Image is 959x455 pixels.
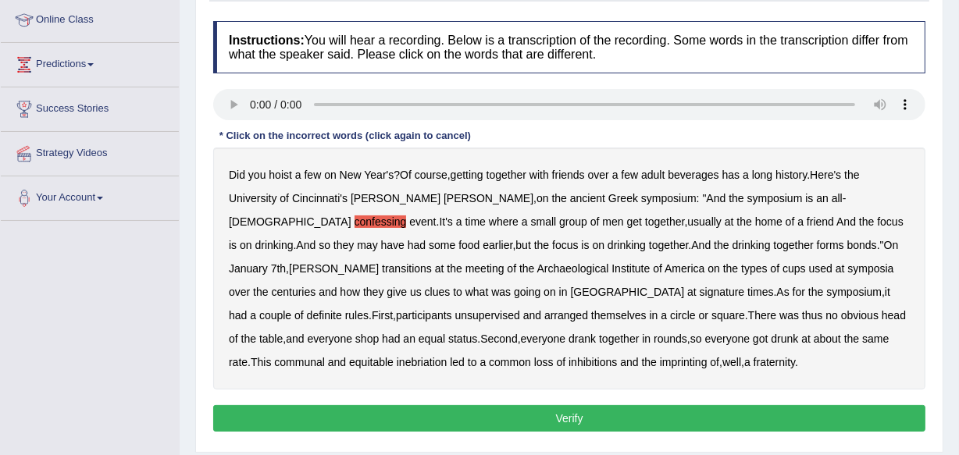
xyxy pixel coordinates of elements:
b: about [814,332,841,345]
b: couple [259,309,291,322]
b: meeting [465,262,504,275]
b: and [328,356,346,368]
b: the [736,215,751,228]
b: equitable [349,356,394,368]
b: types [741,262,767,275]
b: on [708,262,720,275]
b: with [529,169,549,181]
b: definite [307,309,342,322]
b: ancient [570,192,605,204]
b: a [479,356,486,368]
h4: You will hear a recording. Below is a transcription of the recording. Some words in the transcrip... [213,21,925,73]
b: And [836,215,856,228]
b: 7th [271,262,286,275]
b: focus [877,215,903,228]
b: but [515,239,530,251]
b: This [251,356,271,368]
b: give [387,286,407,298]
b: centuries [271,286,316,298]
b: the [519,262,534,275]
b: the [859,215,874,228]
b: the [447,262,462,275]
b: the [534,239,549,251]
b: at [725,215,734,228]
a: Success Stories [1,87,179,126]
b: food [458,239,479,251]
b: It's [439,215,452,228]
b: As [777,286,790,298]
b: a [744,356,750,368]
b: it [885,286,890,298]
b: had [408,239,426,251]
b: [GEOGRAPHIC_DATA] [570,286,684,298]
b: And [296,239,316,251]
b: usually [687,215,722,228]
b: a [250,309,256,322]
b: a [661,309,667,322]
div: ? , . , : " - . , . , . ." , . , . , . , . , , . , , . [213,148,925,389]
b: of [229,332,238,345]
b: On [884,239,899,251]
b: the [253,286,268,298]
b: going [514,286,540,298]
b: get [627,215,642,228]
b: everyone [521,332,566,345]
b: equal [419,332,445,345]
b: some [429,239,455,251]
b: Archaeological [537,262,609,275]
b: is [581,239,589,251]
b: of [653,262,662,275]
b: group [559,215,587,228]
b: drinking [608,239,646,251]
b: Here's [810,169,841,181]
b: inebriation [397,356,447,368]
b: friend [807,215,834,228]
b: transitions [382,262,432,275]
b: the [729,192,743,204]
b: fraternity [754,356,795,368]
div: * Click on the incorrect words (click again to cancel) [213,128,477,143]
b: of [786,215,795,228]
b: together [773,239,813,251]
b: [PERSON_NAME] [289,262,379,275]
b: symposium [747,192,803,204]
b: so [319,239,330,251]
b: drunk [771,332,798,345]
b: of [771,262,780,275]
b: course [415,169,447,181]
b: at [801,332,811,345]
b: Greek [608,192,638,204]
b: status [448,332,477,345]
b: was [491,286,511,298]
b: of [294,309,304,322]
b: drinking [255,239,293,251]
b: imprinting [660,356,708,368]
b: in [559,286,568,298]
b: and [286,332,304,345]
b: and [620,356,638,368]
b: table [259,332,283,345]
b: together [645,215,685,228]
b: rate [229,356,248,368]
a: Strategy Videos [1,132,179,171]
b: in [642,332,651,345]
b: everyone [705,332,750,345]
b: together [599,332,639,345]
b: There [748,309,777,322]
b: earlier [483,239,512,251]
b: cups [783,262,806,275]
b: loss [534,356,554,368]
b: led [450,356,465,368]
b: a [522,215,528,228]
b: times [747,286,773,298]
b: how [340,286,360,298]
b: well [722,356,741,368]
b: hoist [269,169,292,181]
b: together [649,239,689,251]
b: together [487,169,526,181]
b: rounds [654,332,687,345]
b: the [808,286,823,298]
b: the [552,192,567,204]
b: you [248,169,266,181]
a: Your Account [1,176,179,215]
